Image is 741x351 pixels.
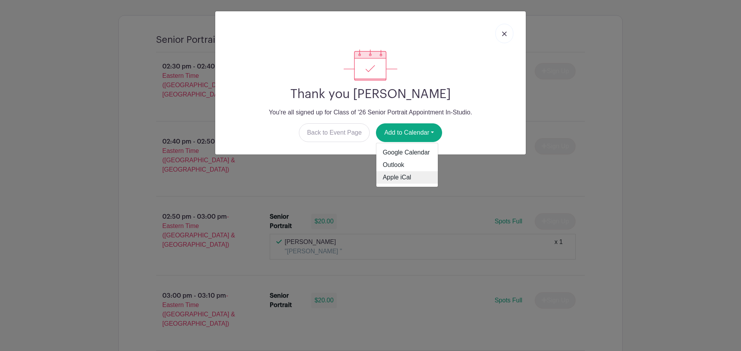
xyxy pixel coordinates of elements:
a: Google Calendar [376,146,438,159]
img: signup_complete-c468d5dda3e2740ee63a24cb0ba0d3ce5d8a4ecd24259e683200fb1569d990c8.svg [344,49,397,81]
a: Apple iCal [376,171,438,184]
a: Outlook [376,159,438,171]
button: Add to Calendar [376,123,442,142]
h2: Thank you [PERSON_NAME] [221,87,520,102]
img: close_button-5f87c8562297e5c2d7936805f587ecaba9071eb48480494691a3f1689db116b3.svg [502,32,507,36]
a: Back to Event Page [299,123,370,142]
p: You're all signed up for Class of '26 Senior Portrait Appointment In-Studio. [221,108,520,117]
